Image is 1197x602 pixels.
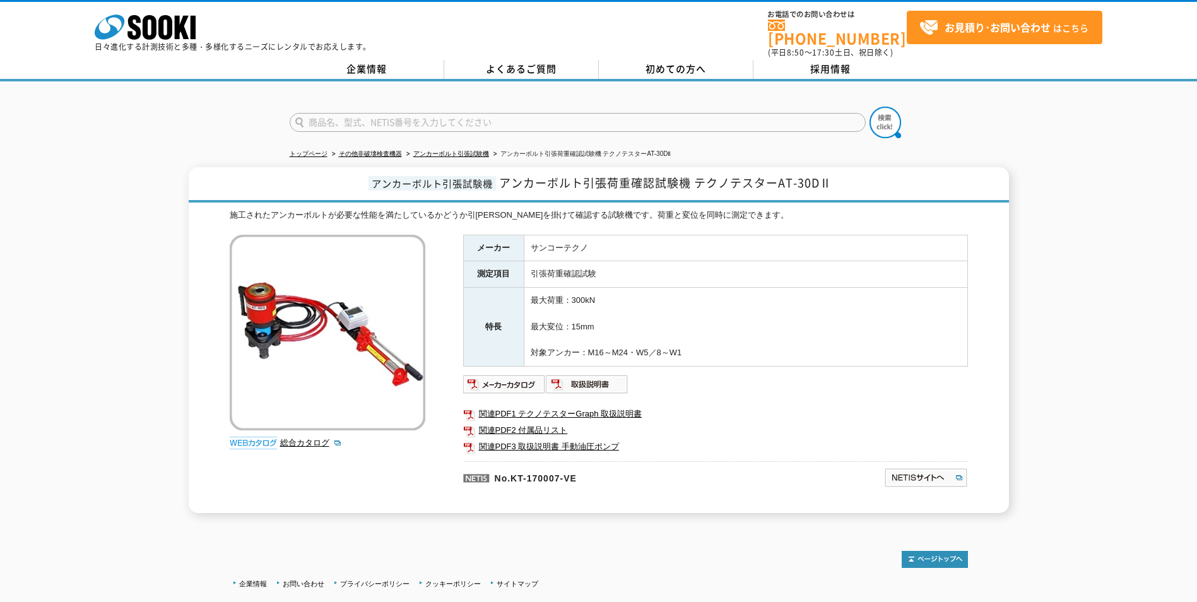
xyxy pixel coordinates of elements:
[413,150,489,157] a: アンカーボルト引張試験機
[425,580,481,587] a: クッキーポリシー
[524,235,967,261] td: サンコーテクノ
[369,176,496,191] span: アンカーボルト引張試験機
[870,107,901,138] img: btn_search.png
[902,551,968,568] img: トップページへ
[283,580,324,587] a: お問い合わせ
[546,374,628,394] img: 取扱説明書
[340,580,410,587] a: プライバシーポリシー
[599,60,753,79] a: 初めての方へ
[787,47,805,58] span: 8:50
[524,288,967,367] td: 最大荷重：300kN 最大変位：15mm 対象アンカー：M16～M24・W5／8～W1
[768,47,893,58] span: (平日 ～ 土日、祝日除く)
[239,580,267,587] a: 企業情報
[230,235,425,430] img: アンカーボルト引張荷重確認試験機 テクノテスターAT-30DⅡ
[768,11,907,18] span: お電話でのお問い合わせは
[945,20,1051,35] strong: お見積り･お問い合わせ
[463,235,524,261] th: メーカー
[290,113,866,132] input: 商品名、型式、NETIS番号を入力してください
[463,382,546,392] a: メーカーカタログ
[444,60,599,79] a: よくあるご質問
[768,20,907,45] a: [PHONE_NUMBER]
[524,261,967,288] td: 引張荷重確認試験
[463,261,524,288] th: 測定項目
[290,60,444,79] a: 企業情報
[230,437,277,449] img: webカタログ
[491,148,671,161] li: アンカーボルト引張荷重確認試験機 テクノテスターAT-30DⅡ
[753,60,908,79] a: 採用情報
[463,374,546,394] img: メーカーカタログ
[646,62,706,76] span: 初めての方へ
[919,18,1088,37] span: はこちら
[290,150,327,157] a: トップページ
[497,580,538,587] a: サイトマップ
[463,422,968,439] a: 関連PDF2 付属品リスト
[884,468,968,488] img: NETISサイトへ
[339,150,402,157] a: その他非破壊検査機器
[546,382,628,392] a: 取扱説明書
[812,47,835,58] span: 17:30
[95,43,371,50] p: 日々進化する計測技術と多種・多様化するニーズにレンタルでお応えします。
[280,438,342,447] a: 総合カタログ
[907,11,1102,44] a: お見積り･お問い合わせはこちら
[499,174,832,191] span: アンカーボルト引張荷重確認試験機 テクノテスターAT-30DⅡ
[463,439,968,455] a: 関連PDF3 取扱説明書 手動油圧ポンプ
[463,406,968,422] a: 関連PDF1 テクノテスターGraph 取扱説明書
[230,209,968,222] div: 施工されたアンカーボルトが必要な性能を満たしているかどうか引[PERSON_NAME]を掛けて確認する試験機です。荷重と変位を同時に測定できます。
[463,288,524,367] th: 特長
[463,461,762,492] p: No.KT-170007-VE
